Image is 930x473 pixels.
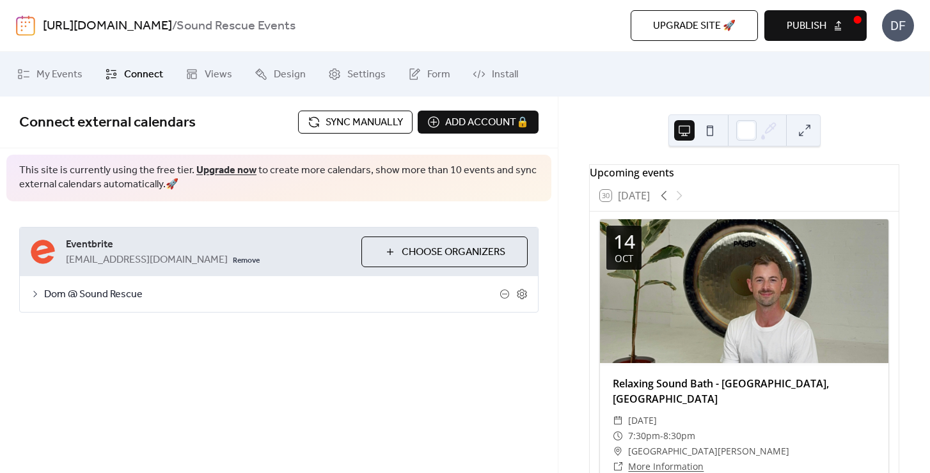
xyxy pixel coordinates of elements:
span: [EMAIL_ADDRESS][DOMAIN_NAME] [66,252,228,268]
div: DF [882,10,914,42]
b: / [172,14,177,38]
span: Views [205,67,232,82]
a: Install [463,57,528,91]
span: 8:30pm [663,428,695,444]
span: Design [274,67,306,82]
div: ​ [613,413,623,428]
a: Upgrade now [196,160,256,180]
span: Form [427,67,450,82]
div: ​ [613,444,623,459]
button: Publish [764,10,867,41]
button: Choose Organizers [361,236,528,267]
img: eventbrite [30,239,56,265]
div: Oct [615,254,633,263]
img: logo [16,15,35,36]
a: Relaxing Sound Bath - [GEOGRAPHIC_DATA], [GEOGRAPHIC_DATA] [613,376,829,406]
span: Dom @ Sound Rescue [44,287,500,302]
span: This site is currently using the free tier. to create more calendars, show more than 10 events an... [19,164,539,192]
a: Settings [319,57,395,91]
span: Install [492,67,518,82]
span: Sync manually [326,115,403,130]
span: Choose Organizers [402,245,505,260]
span: Remove [233,256,260,266]
span: 7:30pm [628,428,660,444]
a: [URL][DOMAIN_NAME] [43,14,172,38]
span: Upgrade site 🚀 [653,19,736,34]
span: Settings [347,67,386,82]
a: Views [176,57,242,91]
button: Upgrade site 🚀 [631,10,758,41]
a: Design [245,57,315,91]
span: My Events [36,67,83,82]
div: Upcoming events [590,165,899,180]
div: ​ [613,428,623,444]
span: [DATE] [628,413,657,428]
a: More Information [628,460,704,472]
span: - [660,428,663,444]
span: Publish [787,19,826,34]
span: [GEOGRAPHIC_DATA][PERSON_NAME] [628,444,789,459]
div: 14 [613,232,635,251]
span: Eventbrite [66,237,351,252]
b: Sound Rescue Events [177,14,296,38]
span: Connect [124,67,163,82]
a: Connect [95,57,173,91]
a: My Events [8,57,92,91]
a: Form [398,57,460,91]
button: Sync manually [298,111,413,134]
span: Connect external calendars [19,109,196,137]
